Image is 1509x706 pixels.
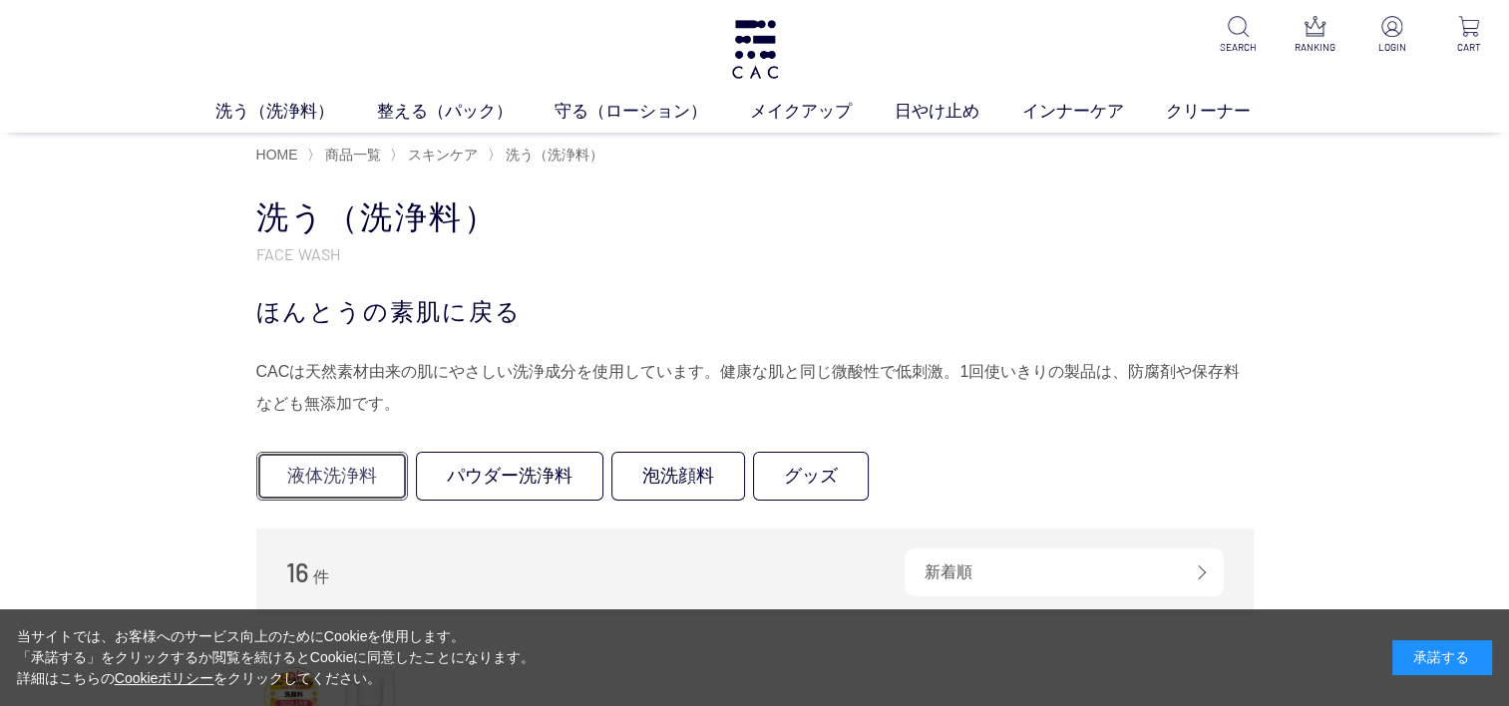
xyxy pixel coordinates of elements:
[1214,40,1263,55] p: SEARCH
[729,20,781,79] img: logo
[325,147,381,163] span: 商品一覧
[1367,40,1416,55] p: LOGIN
[1022,99,1167,125] a: インナーケア
[286,556,309,587] span: 16
[256,452,408,501] a: 液体洗浄料
[256,243,1254,264] p: FACE WASH
[1291,16,1339,55] a: RANKING
[750,99,895,125] a: メイクアップ
[895,99,1022,125] a: 日やけ止め
[1214,16,1263,55] a: SEARCH
[1444,40,1493,55] p: CART
[307,146,386,165] li: 〉
[905,548,1224,596] div: 新着順
[1392,640,1492,675] div: 承諾する
[1367,16,1416,55] a: LOGIN
[256,294,1254,330] div: ほんとうの素肌に戻る
[215,99,377,125] a: 洗う（洗浄料）
[555,99,750,125] a: 守る（ローション）
[377,99,556,125] a: 整える（パック）
[313,568,329,585] span: 件
[404,147,478,163] a: スキンケア
[321,147,381,163] a: 商品一覧
[488,146,608,165] li: 〉
[17,626,536,689] div: 当サイトでは、お客様へのサービス向上のためにCookieを使用します。 「承諾する」をクリックするか閲覧を続けるとCookieに同意したことになります。 詳細はこちらの をクリックしてください。
[408,147,478,163] span: スキンケア
[502,147,603,163] a: 洗う（洗浄料）
[416,452,603,501] a: パウダー洗浄料
[256,147,298,163] a: HOME
[1166,99,1294,125] a: クリーナー
[256,196,1254,239] h1: 洗う（洗浄料）
[390,146,483,165] li: 〉
[753,452,869,501] a: グッズ
[256,356,1254,420] div: CACは天然素材由来の肌にやさしい洗浄成分を使用しています。健康な肌と同じ微酸性で低刺激。1回使いきりの製品は、防腐剤や保存料なども無添加です。
[1291,40,1339,55] p: RANKING
[115,670,214,686] a: Cookieポリシー
[1444,16,1493,55] a: CART
[611,452,745,501] a: 泡洗顔料
[506,147,603,163] span: 洗う（洗浄料）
